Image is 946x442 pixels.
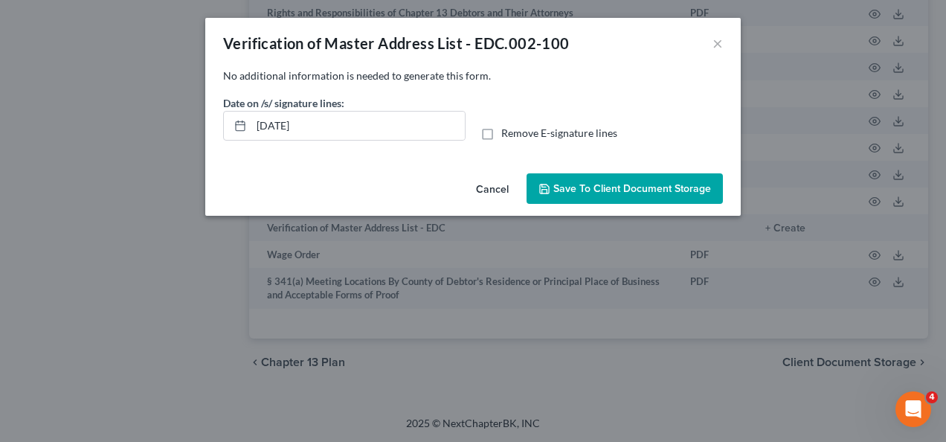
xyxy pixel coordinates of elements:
[464,175,521,205] button: Cancel
[223,95,344,111] label: Date on /s/ signature lines:
[223,33,570,54] div: Verification of Master Address List - EDC.002-100
[926,391,938,403] span: 4
[501,126,617,139] span: Remove E-signature lines
[553,182,711,195] span: Save to Client Document Storage
[251,112,465,140] input: MM/DD/YYYY
[895,391,931,427] iframe: Intercom live chat
[712,34,723,52] button: ×
[527,173,723,205] button: Save to Client Document Storage
[223,68,723,83] p: No additional information is needed to generate this form.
